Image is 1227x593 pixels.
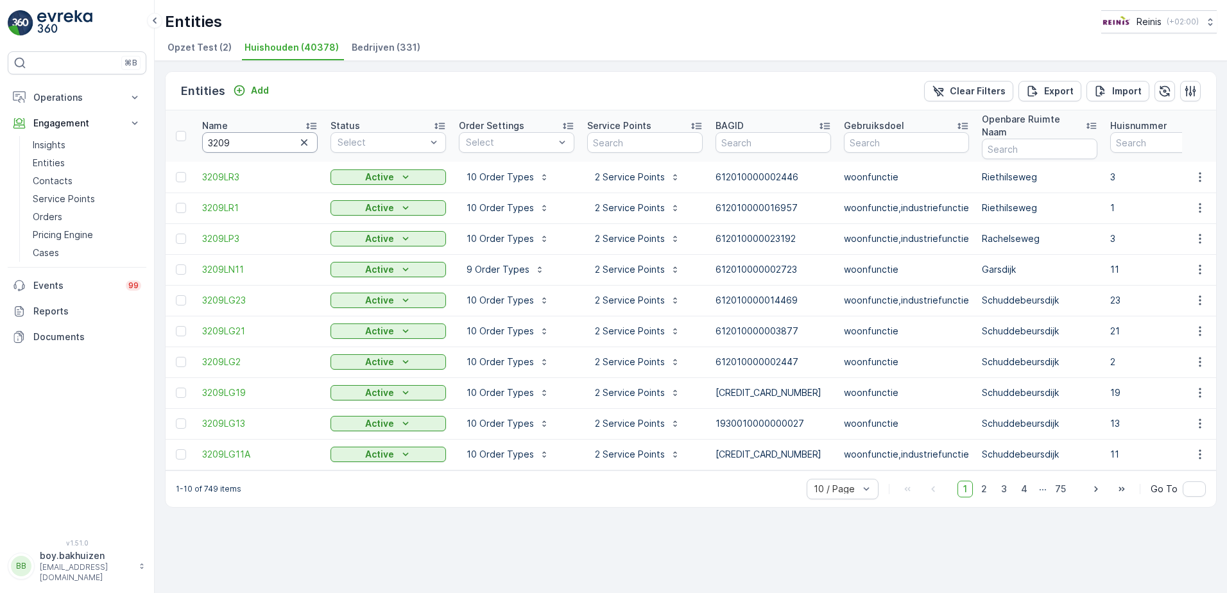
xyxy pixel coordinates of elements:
p: Gebruiksdoel [844,119,904,132]
p: [EMAIL_ADDRESS][DOMAIN_NAME] [40,562,132,583]
p: 2 Service Points [595,263,665,276]
span: 3 [995,481,1013,497]
input: Search [587,132,703,153]
button: Active [330,323,446,339]
p: 2 Service Points [595,294,665,307]
div: Toggle Row Selected [176,203,186,213]
a: Documents [8,324,146,350]
p: Active [365,417,394,430]
button: Export [1018,81,1081,101]
span: 3209LG11A [202,448,318,461]
p: 612010000002723 [716,263,831,276]
p: Export [1044,85,1074,98]
p: [CREDIT_CARD_NUMBER] [716,448,831,461]
div: Toggle Row Selected [176,172,186,182]
button: 10 Order Types [459,352,557,372]
p: Service Points [33,193,95,205]
a: Pricing Engine [28,226,146,244]
p: Documents [33,331,141,343]
button: 9 Order Types [459,259,553,280]
button: 2 Service Points [587,259,688,280]
a: 3209LP3 [202,232,318,245]
p: 19 [1110,386,1226,399]
p: 10 Order Types [467,202,534,214]
p: 10 Order Types [467,448,534,461]
p: 612010000016957 [716,202,831,214]
div: Toggle Row Selected [176,326,186,336]
button: 2 Service Points [587,290,688,311]
p: woonfunctie [844,386,969,399]
span: 1 [957,481,973,497]
p: woonfunctie [844,356,969,368]
p: 2 Service Points [595,325,665,338]
span: Opzet Test (2) [167,41,232,54]
p: Riethilseweg [982,171,1097,184]
p: 10 Order Types [467,356,534,368]
p: woonfunctie [844,263,969,276]
a: 3209LG19 [202,386,318,399]
a: Service Points [28,190,146,208]
p: Reinis [1137,15,1162,28]
button: 10 Order Types [459,290,557,311]
a: Contacts [28,172,146,190]
p: Name [202,119,228,132]
p: 1 [1110,202,1226,214]
p: 1-10 of 749 items [176,484,241,494]
button: 10 Order Types [459,167,557,187]
input: Search [844,132,969,153]
button: 2 Service Points [587,228,688,249]
p: 612010000002446 [716,171,831,184]
button: Active [330,416,446,431]
p: Import [1112,85,1142,98]
p: Entities [181,82,225,100]
button: 2 Service Points [587,321,688,341]
a: 3209LG23 [202,294,318,307]
button: Operations [8,85,146,110]
p: Schuddebeursdijk [982,386,1097,399]
p: 13 [1110,417,1226,430]
a: Insights [28,136,146,154]
span: 3209LR1 [202,202,318,214]
p: Openbare Ruimte Naam [982,113,1085,139]
div: BB [11,556,31,576]
button: Engagement [8,110,146,136]
button: Active [330,385,446,400]
input: Search [716,132,831,153]
div: Toggle Row Selected [176,388,186,398]
p: 2 [1110,356,1226,368]
p: Status [330,119,360,132]
a: Entities [28,154,146,172]
p: 612010000002447 [716,356,831,368]
span: 3209LG13 [202,417,318,430]
button: Active [330,447,446,462]
img: Reinis-Logo-Vrijstaand_Tekengebied-1-copy2_aBO4n7j.png [1101,15,1131,29]
button: 10 Order Types [459,413,557,434]
a: Orders [28,208,146,226]
p: Select [338,136,426,149]
div: Toggle Row Selected [176,418,186,429]
span: Go To [1151,483,1178,495]
p: ... [1039,481,1047,497]
a: 3209LN11 [202,263,318,276]
button: Active [330,169,446,185]
p: Schuddebeursdijk [982,417,1097,430]
div: Toggle Row Selected [176,264,186,275]
p: 2 Service Points [595,202,665,214]
button: 2 Service Points [587,352,688,372]
p: Operations [33,91,121,104]
a: 3209LR3 [202,171,318,184]
button: Import [1086,81,1149,101]
p: Active [365,202,394,214]
p: Cases [33,246,59,259]
p: Active [365,232,394,245]
p: Schuddebeursdijk [982,294,1097,307]
p: ⌘B [124,58,137,68]
p: [CREDIT_CARD_NUMBER] [716,386,831,399]
img: logo [8,10,33,36]
p: woonfunctie [844,417,969,430]
a: Events99 [8,273,146,298]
